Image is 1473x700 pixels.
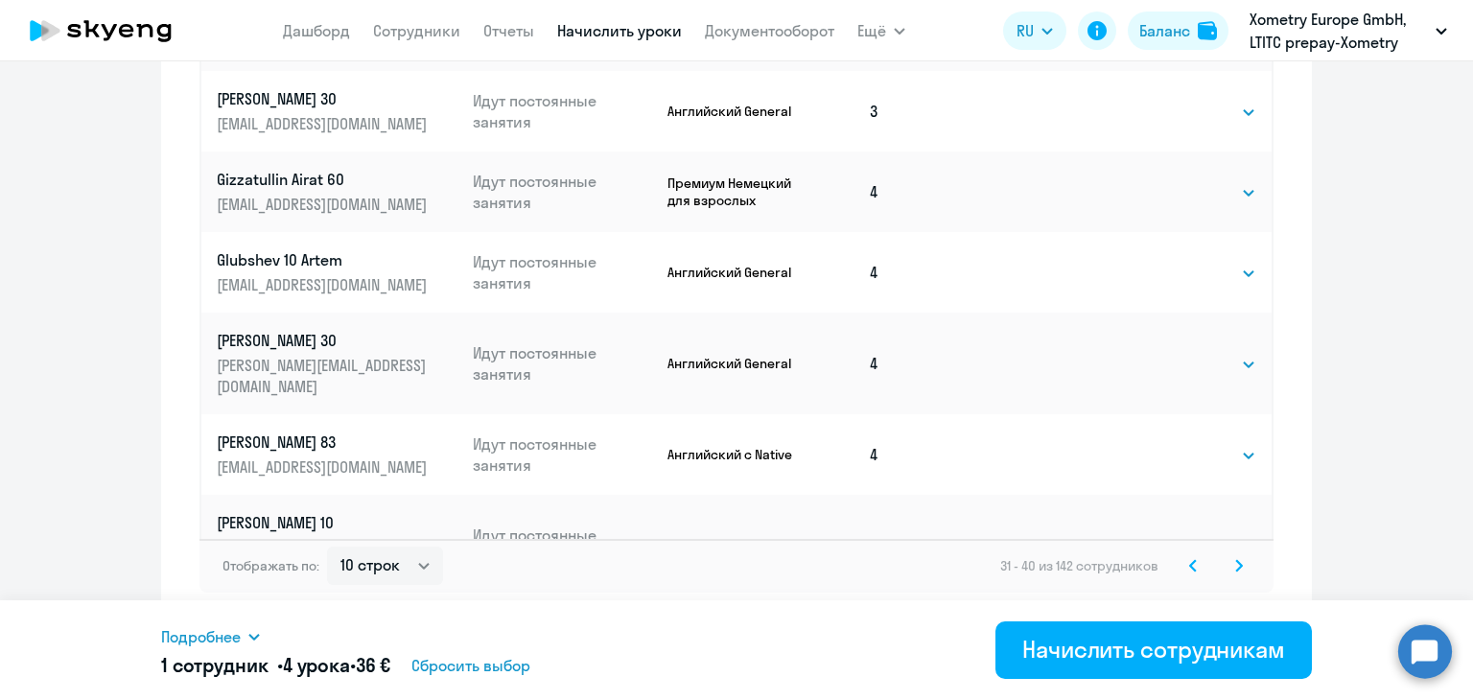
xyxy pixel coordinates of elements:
[473,525,653,567] p: Идут постоянные занятия
[217,512,432,533] p: [PERSON_NAME] 10
[1022,634,1285,665] div: Начислить сотрудникам
[217,456,432,478] p: [EMAIL_ADDRESS][DOMAIN_NAME]
[217,249,457,295] a: Glubshev 10 Artem[EMAIL_ADDRESS][DOMAIN_NAME]
[161,625,241,648] span: Подробнее
[473,251,653,293] p: Идут постоянные занятия
[283,653,350,677] span: 4 урока
[667,537,797,554] p: Английский General
[217,249,432,270] p: Glubshev 10 Artem
[1128,12,1228,50] button: Балансbalance
[217,330,432,351] p: [PERSON_NAME] 30
[667,446,797,463] p: Английский с Native
[483,21,534,40] a: Отчеты
[667,175,797,209] p: Премиум Немецкий для взрослых
[217,113,432,134] p: [EMAIL_ADDRESS][DOMAIN_NAME]
[797,313,895,414] td: 4
[667,355,797,372] p: Английский General
[217,169,432,190] p: Gizzatullin Airat 60
[1198,21,1217,40] img: balance
[473,433,653,476] p: Идут постоянные занятия
[217,330,457,397] a: [PERSON_NAME] 30[PERSON_NAME][EMAIL_ADDRESS][DOMAIN_NAME]
[217,194,432,215] p: [EMAIL_ADDRESS][DOMAIN_NAME]
[995,621,1312,679] button: Начислить сотрудникам
[473,171,653,213] p: Идут постоянные занятия
[797,71,895,152] td: 3
[1017,19,1034,42] span: RU
[217,169,457,215] a: Gizzatullin Airat 60[EMAIL_ADDRESS][DOMAIN_NAME]
[797,495,895,596] td: 3
[797,414,895,495] td: 4
[222,557,319,574] span: Отображать по:
[411,654,530,677] span: Сбросить выбор
[705,21,834,40] a: Документооборот
[1240,8,1457,54] button: Xometry Europe GmbH, LTITC prepay-Xometry Europe GmbH_Основной
[473,342,653,385] p: Идут постоянные занятия
[797,152,895,232] td: 4
[1250,8,1428,54] p: Xometry Europe GmbH, LTITC prepay-Xometry Europe GmbH_Основной
[217,88,457,134] a: [PERSON_NAME] 30[EMAIL_ADDRESS][DOMAIN_NAME]
[1139,19,1190,42] div: Баланс
[217,432,457,478] a: [PERSON_NAME] 83[EMAIL_ADDRESS][DOMAIN_NAME]
[217,537,432,579] p: [PERSON_NAME][EMAIL_ADDRESS][DOMAIN_NAME]
[1003,12,1066,50] button: RU
[373,21,460,40] a: Сотрудники
[356,653,390,677] span: 36 €
[217,432,432,453] p: [PERSON_NAME] 83
[557,21,682,40] a: Начислить уроки
[217,274,432,295] p: [EMAIL_ADDRESS][DOMAIN_NAME]
[217,88,432,109] p: [PERSON_NAME] 30
[667,264,797,281] p: Английский General
[217,355,432,397] p: [PERSON_NAME][EMAIL_ADDRESS][DOMAIN_NAME]
[217,512,457,579] a: [PERSON_NAME] 10[PERSON_NAME][EMAIL_ADDRESS][DOMAIN_NAME]
[797,232,895,313] td: 4
[161,652,390,679] h5: 1 сотрудник • •
[283,21,350,40] a: Дашборд
[857,19,886,42] span: Ещё
[473,90,653,132] p: Идут постоянные занятия
[857,12,905,50] button: Ещё
[667,103,797,120] p: Английский General
[1000,557,1158,574] span: 31 - 40 из 142 сотрудников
